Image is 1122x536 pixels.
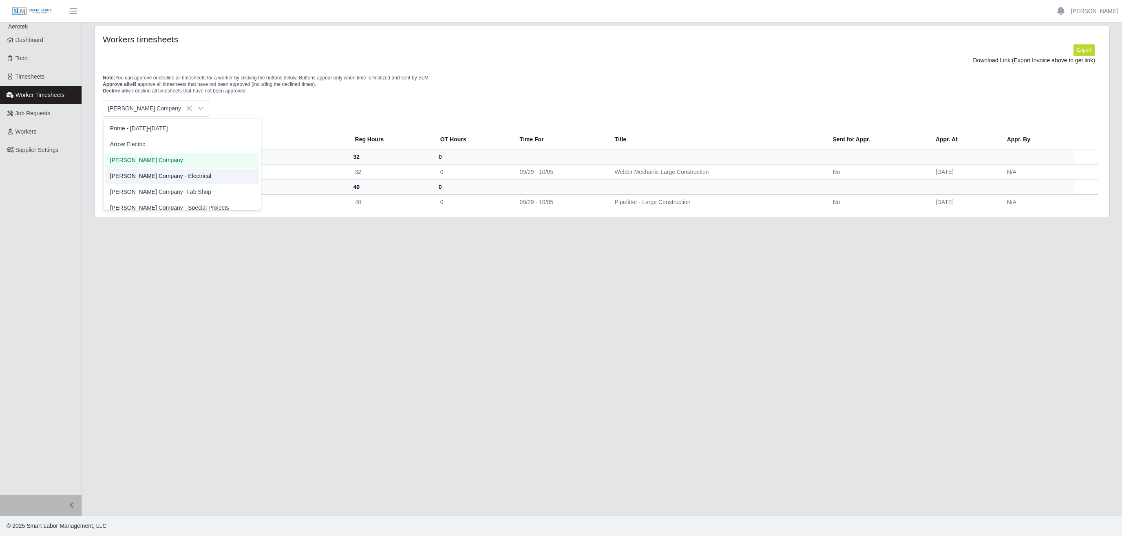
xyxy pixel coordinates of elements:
[103,88,127,94] span: Decline all
[826,130,929,149] th: Sent for Appr.
[826,164,929,179] td: No
[110,140,145,149] span: Arrow Electric
[1012,57,1095,64] span: (Export Invoice above to get link)
[1001,194,1075,209] td: N/A
[8,23,28,30] span: Aerotek
[929,164,1001,179] td: [DATE]
[929,194,1001,209] td: [DATE]
[434,179,513,194] th: 0
[349,194,434,209] td: 40
[434,130,513,149] th: OT Hours
[103,75,1101,94] p: You can approve or decline all timesheets for a worker by clicking the buttons below. Buttons app...
[15,55,28,62] span: Todo
[1001,164,1075,179] td: N/A
[15,110,51,116] span: Job Requests
[110,188,211,196] span: [PERSON_NAME] Company- Fab Shop
[349,164,434,179] td: 32
[15,128,37,135] span: Workers
[103,81,129,87] span: Approve all
[110,124,168,133] span: Prime - [DATE]-[DATE]
[105,153,259,168] li: Lee Company
[11,7,52,16] img: SLM Logo
[349,149,434,164] th: 32
[15,147,59,153] span: Supplier Settings
[105,121,259,136] li: Prime - Saturday-Friday
[434,194,513,209] td: 0
[608,130,826,149] th: Title
[110,204,229,212] span: [PERSON_NAME] Company - Special Projects
[513,194,608,209] td: 09/29 - 10/05
[513,164,608,179] td: 09/29 - 10/05
[1073,44,1095,56] button: Export
[349,179,434,194] th: 40
[105,169,259,184] li: Lee Company - Electrical
[1071,7,1118,15] a: [PERSON_NAME]
[110,156,183,165] span: [PERSON_NAME] Company
[513,130,608,149] th: Time For
[105,137,259,152] li: Arrow Electric
[826,194,929,209] td: No
[434,164,513,179] td: 0
[105,200,259,215] li: Lee Company - Special Projects
[103,75,115,81] span: Note:
[349,130,434,149] th: Reg Hours
[7,523,106,529] span: © 2025 Smart Labor Management, LLC
[608,194,826,209] td: Pipefitter - Large Construction
[15,92,64,98] span: Worker Timesheets
[929,130,1001,149] th: Appr. At
[103,34,512,44] h4: Workers timesheets
[105,185,259,200] li: Lee Company- Fab Shop
[608,164,826,179] td: Welder Mechanic-Large Construction
[103,101,192,116] span: Lee Company
[1001,130,1075,149] th: Appr. By
[110,172,211,180] span: [PERSON_NAME] Company - Electrical
[109,56,1095,65] div: Download Link:
[434,149,513,164] th: 0
[15,73,45,80] span: Timesheets
[15,37,44,43] span: Dashboard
